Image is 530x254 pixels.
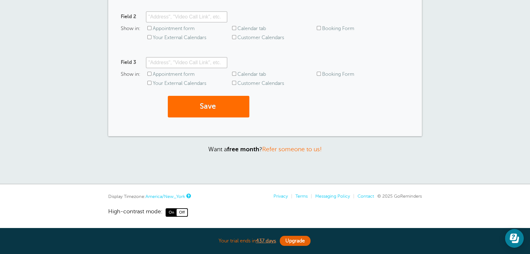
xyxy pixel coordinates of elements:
a: Upgrade [280,236,310,246]
iframe: Resource center [505,229,524,248]
span: On [166,209,177,216]
li: | [350,194,354,199]
a: 437 days [256,238,276,244]
input: "Address", "Video Call Link", etc. [146,57,227,68]
label: Customer Calendars [237,35,284,40]
a: America/New_York [146,194,185,199]
label: Appointment form [153,26,195,31]
label: Appointment form [153,71,195,77]
label: Customer Calendars [237,80,284,86]
a: Messaging Policy [315,194,350,199]
a: Privacy [273,194,288,199]
a: This is the timezone being used to display dates and times to you on this device. Click the timez... [186,194,190,198]
a: Refer someone to us! [262,146,322,153]
span: High-contrast mode: [108,208,162,216]
label: Field 2 [121,14,136,20]
label: Calendar tab [237,26,266,31]
button: Save [168,96,249,117]
strong: free month [227,146,259,153]
label: Calendar tab [237,71,266,77]
li: | [288,194,292,199]
span: © 2025 GoReminders [377,194,422,199]
a: Contact [358,194,374,199]
div: Your trial ends in . [108,234,422,248]
label: Booking Form [322,71,354,77]
span: Show in: [121,71,147,84]
span: Off [177,209,187,216]
label: Your External Calendars [153,80,206,86]
label: Field 3 [121,60,136,65]
label: Your External Calendars [153,35,206,40]
p: Want a ? [108,146,422,153]
label: Booking Form [322,26,354,31]
li: | [308,194,312,199]
a: Terms [295,194,308,199]
a: High-contrast mode: On Off [108,208,422,216]
span: Show in: [121,26,147,38]
div: Display Timezone: [108,194,190,199]
input: "Address", "Video Call Link", etc. [146,11,227,23]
